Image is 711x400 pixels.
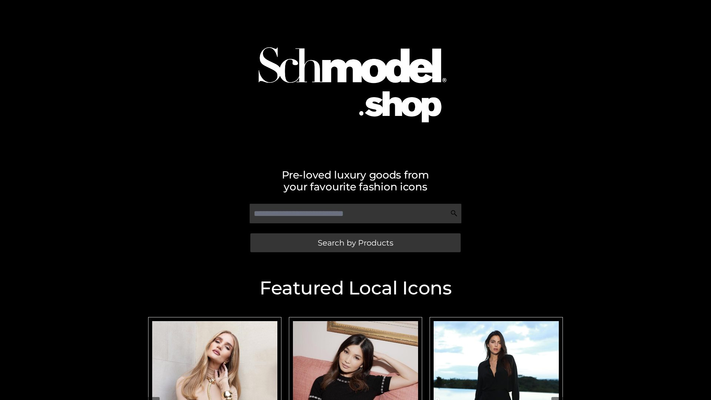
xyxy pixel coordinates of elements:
span: Search by Products [318,239,393,247]
h2: Pre-loved luxury goods from your favourite fashion icons [144,169,567,193]
h2: Featured Local Icons​ [144,279,567,297]
img: Search Icon [450,210,458,217]
a: Search by Products [250,233,461,252]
